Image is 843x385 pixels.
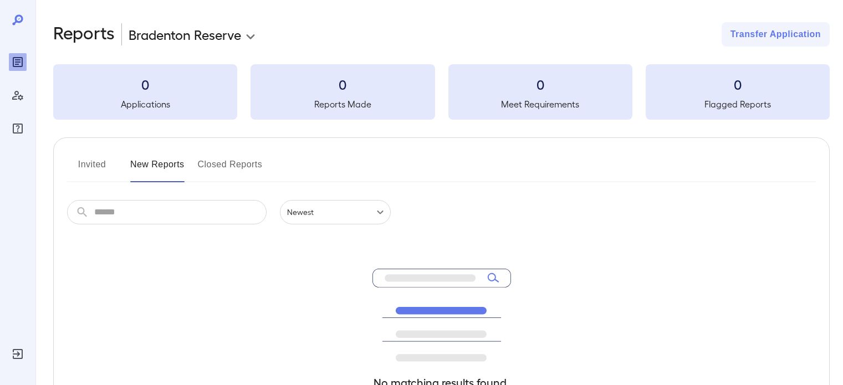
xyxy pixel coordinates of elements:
[646,75,830,93] h3: 0
[251,97,435,111] h5: Reports Made
[9,53,27,71] div: Reports
[9,120,27,137] div: FAQ
[722,22,830,47] button: Transfer Application
[53,97,237,111] h5: Applications
[251,75,435,93] h3: 0
[280,200,391,224] div: Newest
[67,156,117,182] button: Invited
[448,97,632,111] h5: Meet Requirements
[9,86,27,104] div: Manage Users
[53,64,830,120] summary: 0Applications0Reports Made0Meet Requirements0Flagged Reports
[448,75,632,93] h3: 0
[646,97,830,111] h5: Flagged Reports
[129,25,241,43] p: Bradenton Reserve
[198,156,263,182] button: Closed Reports
[53,75,237,93] h3: 0
[53,22,115,47] h2: Reports
[130,156,185,182] button: New Reports
[9,345,27,363] div: Log Out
